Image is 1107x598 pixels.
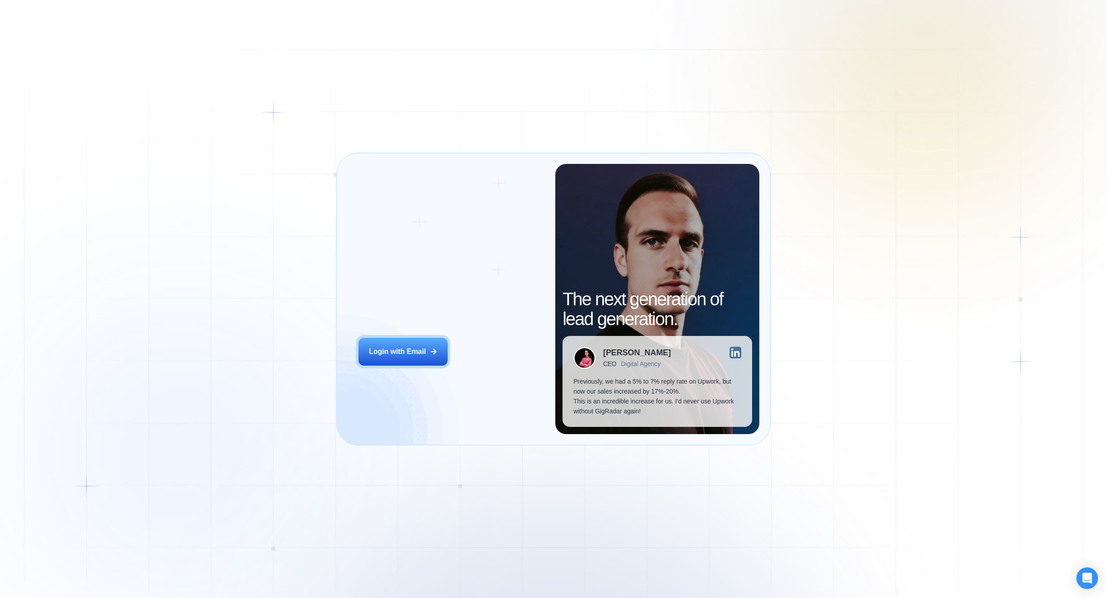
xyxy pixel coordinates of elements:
[603,360,616,367] div: CEO
[369,347,426,357] div: Login with Email
[563,289,752,329] h2: The next generation of lead generation.
[603,349,671,357] div: [PERSON_NAME]
[621,360,661,367] div: Digital Agency
[1076,567,1098,589] div: Open Intercom Messenger
[358,338,448,366] button: Login with Email
[573,376,741,416] p: Previously, we had a 5% to 7% reply rate on Upwork, but now our sales increased by 17%-20%. This ...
